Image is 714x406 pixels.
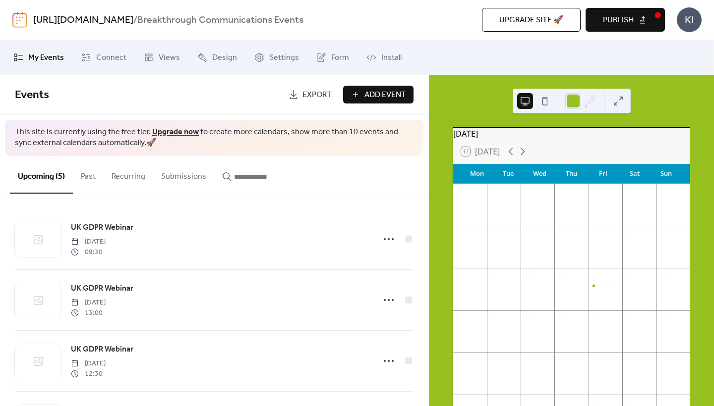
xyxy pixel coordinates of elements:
a: Settings [247,44,306,71]
div: 8 [524,398,531,405]
div: UK GDPR Webinar [589,282,622,290]
div: 2 [557,355,565,363]
div: 5 [592,187,599,194]
span: Connect [96,52,126,64]
div: 2 [490,187,497,194]
div: Fri [587,164,619,184]
div: 12 [659,398,666,405]
span: UK GDPR Webinar [71,344,133,355]
a: Connect [74,44,134,71]
span: [DATE] [71,298,106,308]
a: Export [281,86,339,103]
div: 25 [557,313,565,321]
div: 12 [592,229,599,236]
div: 7 [659,187,666,194]
div: 9 [490,229,497,236]
div: 8 [456,229,464,236]
a: Views [136,44,187,71]
span: Form [331,52,349,64]
a: Design [190,44,244,71]
span: My Events [28,52,64,64]
div: KI [677,7,702,32]
span: Views [159,52,180,64]
div: 7 [490,398,497,405]
button: Recurring [104,156,153,193]
img: logo [12,12,27,28]
div: 11 [625,398,633,405]
span: [DATE] [71,358,106,369]
div: 4 [625,355,633,363]
div: 15 [456,271,464,278]
a: Upgrade now [152,124,199,140]
div: Sun [650,164,682,184]
span: Publish [603,14,634,26]
div: Wed [524,164,556,184]
a: Install [359,44,409,71]
span: Add Event [364,89,406,101]
div: 28 [659,313,666,321]
button: Past [73,156,104,193]
div: 10 [524,229,531,236]
span: This site is currently using the free tier. to create more calendars, show more than 10 events an... [15,127,414,149]
div: 3 [592,355,599,363]
div: UK GDPR Webinar [597,282,648,290]
span: Settings [269,52,299,64]
div: 5 [659,355,666,363]
div: 18 [557,271,565,278]
a: UK GDPR Webinar [71,343,133,356]
button: Upcoming (5) [10,156,73,194]
div: Tue [493,164,525,184]
span: Design [212,52,237,64]
b: Breakthrough Communications Events [137,11,303,30]
b: / [133,11,137,30]
div: 30 [490,355,497,363]
a: [URL][DOMAIN_NAME] [33,11,133,30]
div: 6 [456,398,464,405]
div: 27 [625,313,633,321]
a: UK GDPR Webinar [71,221,133,234]
div: 19 [592,271,599,278]
span: Upgrade site 🚀 [499,14,563,26]
div: Mon [461,164,493,184]
div: 9 [557,398,565,405]
div: [DATE] [453,128,690,140]
div: 29 [456,355,464,363]
div: 6 [625,187,633,194]
div: 24 [524,313,531,321]
div: 11 [557,229,565,236]
span: 13:00 [71,308,106,318]
span: 12:30 [71,369,106,379]
button: Submissions [153,156,214,193]
span: Install [381,52,402,64]
span: 09:30 [71,247,106,257]
div: Sat [619,164,651,184]
span: Events [15,84,49,106]
a: My Events [6,44,71,71]
button: Publish [586,8,665,32]
div: 16 [490,271,497,278]
a: Form [309,44,357,71]
div: 1 [456,187,464,194]
div: 14 [659,229,666,236]
div: 13 [625,229,633,236]
div: 21 [659,271,666,278]
div: 4 [557,187,565,194]
button: Upgrade site 🚀 [482,8,581,32]
span: [DATE] [71,237,106,247]
button: Add Event [343,86,414,103]
span: Export [302,89,332,101]
div: 20 [625,271,633,278]
div: 10 [592,398,599,405]
div: 3 [524,187,531,194]
div: 26 [592,313,599,321]
div: Thu [556,164,588,184]
div: 23 [490,313,497,321]
div: 17 [524,271,531,278]
div: 22 [456,313,464,321]
a: UK GDPR Webinar [71,282,133,295]
div: 1 [524,355,531,363]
